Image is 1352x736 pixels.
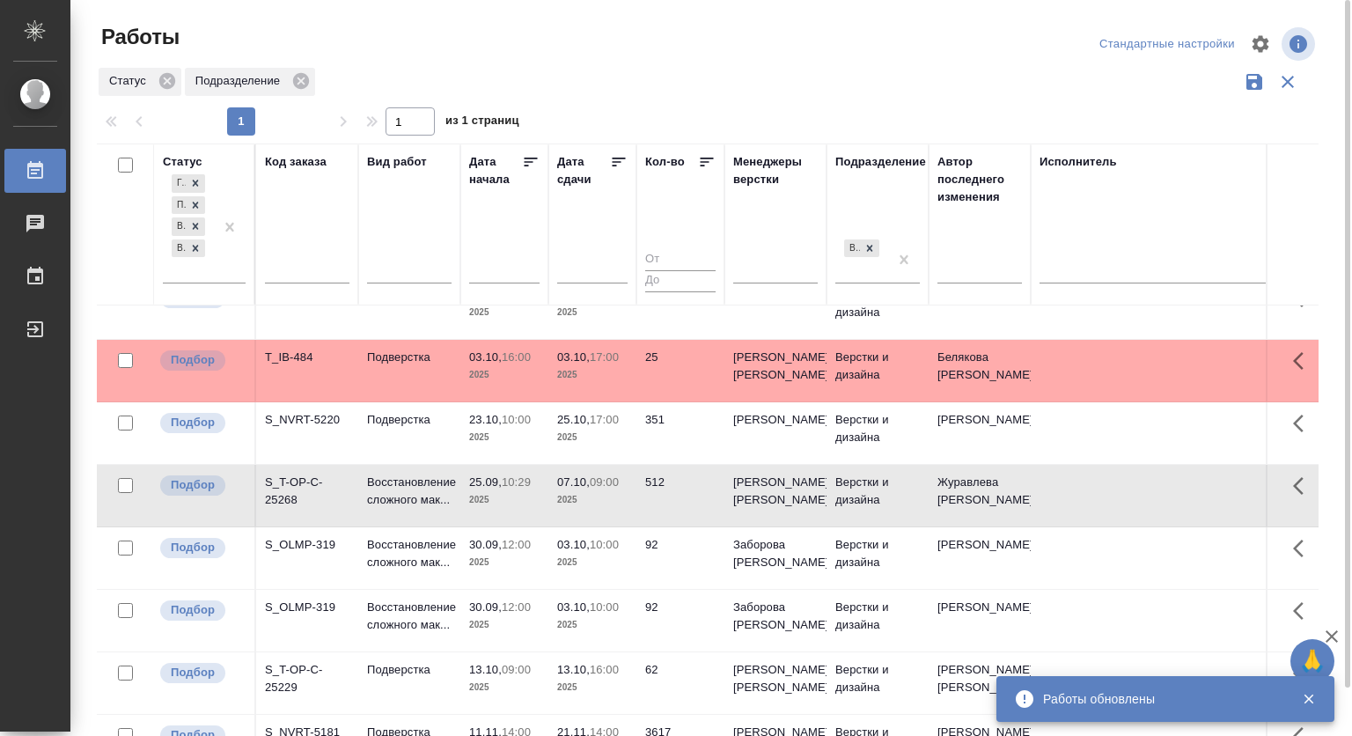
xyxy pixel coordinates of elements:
p: Заборова [PERSON_NAME] [733,599,818,634]
p: 2025 [557,616,628,634]
input: От [645,249,716,271]
div: Верстки и дизайна [844,239,860,258]
p: 2025 [557,304,628,321]
div: Верстки и дизайна [842,238,881,260]
p: 2025 [469,616,540,634]
div: split button [1095,31,1239,58]
td: [PERSON_NAME] [929,402,1031,464]
td: 146 [636,277,724,339]
p: 16:00 [502,350,531,364]
p: 10:00 [590,538,619,551]
td: 92 [636,527,724,589]
div: Готов к работе [172,174,186,193]
p: 25.09, [469,475,502,489]
td: Журавлева [PERSON_NAME] [929,465,1031,526]
span: из 1 страниц [445,110,519,136]
div: Код заказа [265,153,327,171]
p: Подверстка [367,411,452,429]
p: 13.10, [557,663,590,676]
p: 12:00 [502,600,531,614]
div: Статус [99,68,181,96]
p: Подразделение [195,72,286,90]
p: [PERSON_NAME] [PERSON_NAME] [733,661,818,696]
p: 16:00 [590,663,619,676]
p: Подбор [171,476,215,494]
td: 351 [636,402,724,464]
p: 2025 [469,491,540,509]
p: 30.09, [469,538,502,551]
p: [PERSON_NAME] [PERSON_NAME] [733,474,818,509]
p: 30.09, [469,600,502,614]
div: S_NVRT-5220 [265,411,349,429]
div: S_OLMP-319 [265,536,349,554]
p: 10:00 [590,600,619,614]
div: Менеджеры верстки [733,153,818,188]
td: 92 [636,590,724,651]
td: [PERSON_NAME] [PERSON_NAME] [929,652,1031,714]
p: 03.10, [469,350,502,364]
p: [PERSON_NAME] [PERSON_NAME] [733,349,818,384]
p: 10:29 [502,475,531,489]
div: Можно подбирать исполнителей [158,661,246,685]
td: Верстки и дизайна [827,527,929,589]
p: 07.10, [557,475,590,489]
button: Здесь прячутся важные кнопки [1282,402,1325,445]
p: 2025 [469,679,540,696]
p: 03.10, [557,350,590,364]
td: [PERSON_NAME] [929,590,1031,651]
p: Подверстка [367,661,452,679]
div: Готов к работе, Подбор, В ожидании, В работе [170,216,207,238]
p: 17:00 [590,413,619,426]
div: Кол-во [645,153,685,171]
p: 2025 [557,554,628,571]
td: Верстки и дизайна [827,340,929,401]
td: 62 [636,652,724,714]
div: Можно подбирать исполнителей [158,536,246,560]
td: 512 [636,465,724,526]
p: Подбор [171,664,215,681]
p: Подверстка [367,349,452,366]
div: Можно подбирать исполнителей [158,474,246,497]
button: Закрыть [1290,691,1326,707]
span: Посмотреть информацию [1282,27,1319,61]
div: Подразделение [185,68,315,96]
td: Верстки и дизайна [827,652,929,714]
td: Верстки и дизайна [827,590,929,651]
div: Подбор [172,196,186,215]
div: В ожидании [172,217,186,236]
div: Можно подбирать исполнителей [158,349,246,372]
div: Готов к работе, Подбор, В ожидании, В работе [170,173,207,195]
button: Здесь прячутся важные кнопки [1282,527,1325,570]
p: Заборова [PERSON_NAME] [733,536,818,571]
div: Работы обновлены [1043,690,1275,708]
div: Статус [163,153,202,171]
p: 09:00 [590,475,619,489]
div: Можно подбирать исполнителей [158,599,246,622]
p: 2025 [469,304,540,321]
p: Восстановление сложного мак... [367,599,452,634]
p: Подбор [171,539,215,556]
p: 09:00 [502,663,531,676]
p: 2025 [469,554,540,571]
p: [PERSON_NAME] [733,411,818,429]
p: 17:00 [590,350,619,364]
td: Верстки и дизайна [827,402,929,464]
div: Готов к работе, Подбор, В ожидании, В работе [170,195,207,217]
span: Настроить таблицу [1239,23,1282,65]
p: 2025 [557,429,628,446]
span: Работы [97,23,180,51]
div: T_IB-484 [265,349,349,366]
div: Готов к работе, Подбор, В ожидании, В работе [170,238,207,260]
div: S_T-OP-C-25229 [265,661,349,696]
td: [PERSON_NAME] [929,527,1031,589]
div: S_OLMP-319 [265,599,349,616]
button: Сбросить фильтры [1271,65,1304,99]
td: [PERSON_NAME] [929,277,1031,339]
div: Подразделение [835,153,926,171]
p: 2025 [557,679,628,696]
p: 03.10, [557,538,590,551]
p: 13.10, [469,663,502,676]
p: 2025 [557,366,628,384]
div: Дата начала [469,153,522,188]
input: До [645,270,716,292]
